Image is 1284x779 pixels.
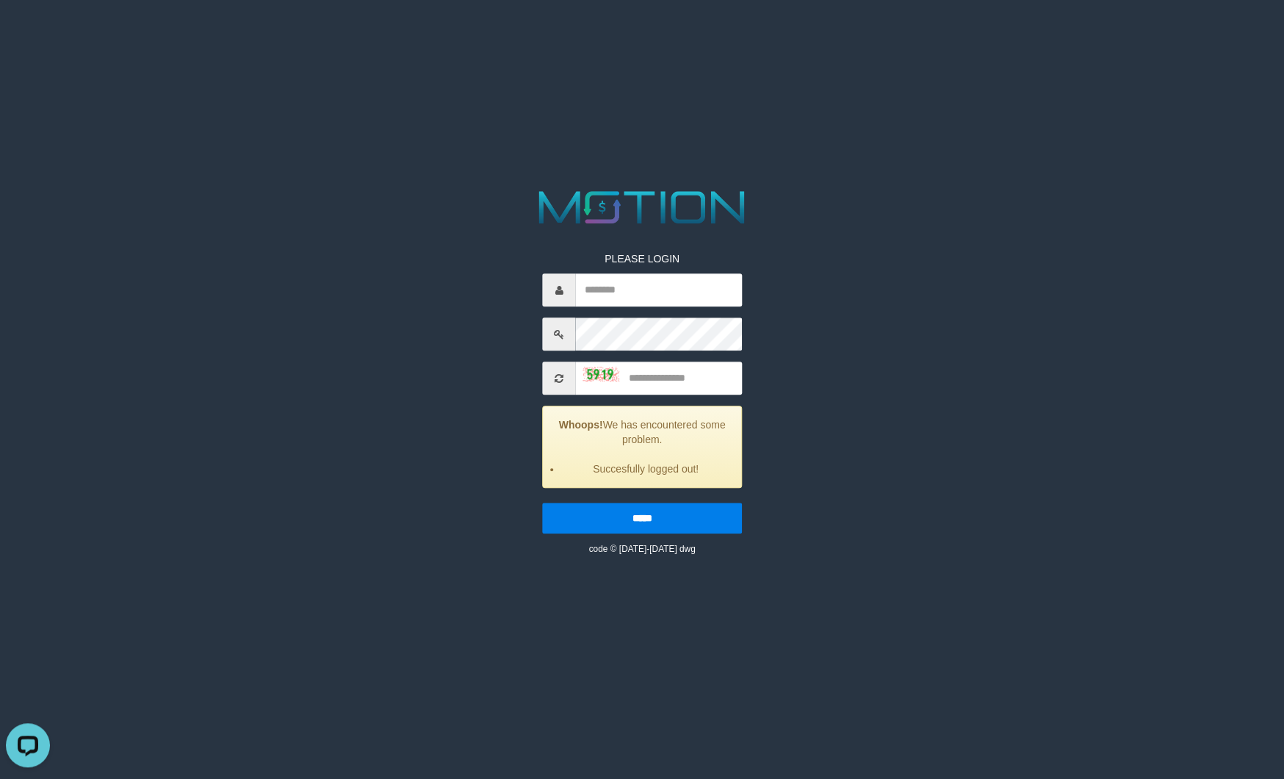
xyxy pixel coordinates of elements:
li: Succesfully logged out! [561,462,729,476]
small: code © [DATE]-[DATE] dwg [588,544,695,554]
p: PLEASE LOGIN [542,251,741,266]
img: MOTION_logo.png [530,185,754,229]
strong: Whoops! [559,419,603,431]
div: We has encountered some problem. [542,406,741,488]
img: captcha [583,367,619,381]
button: Open LiveChat chat widget [6,6,50,50]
